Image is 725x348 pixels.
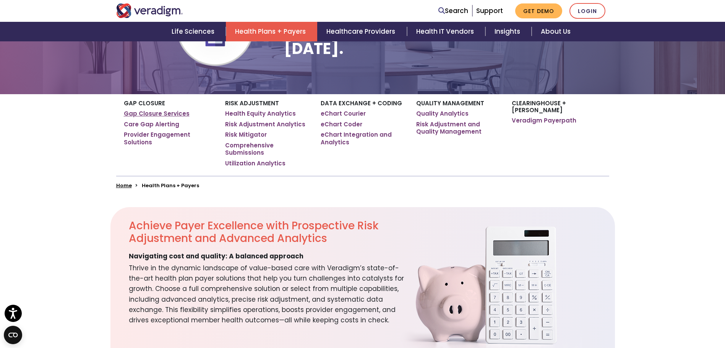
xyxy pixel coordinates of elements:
[532,22,580,41] a: About Us
[438,6,468,16] a: Search
[317,22,407,41] a: Healthcare Providers
[129,261,405,325] span: Thrive in the dynamic landscape of value-based care with Veradigm’s state-of-the-art health plan ...
[321,121,362,128] a: eChart Coder
[124,131,214,146] a: Provider Engagement Solutions
[416,121,500,136] a: Risk Adjustment and Quality Management
[225,121,305,128] a: Risk Adjustment Analytics
[687,310,716,339] iframe: Drift Chat Widget
[225,110,296,118] a: Health Equity Analytics
[569,3,605,19] a: Login
[225,160,285,167] a: Utilization Analytics
[225,131,267,139] a: Risk Mitigator
[515,3,562,18] a: Get Demo
[129,219,405,245] h2: Achieve Payer Excellence with Prospective Risk Adjustment and Advanced Analytics
[124,121,179,128] a: Care Gap Alerting
[4,326,22,344] button: Open CMP widget
[124,110,190,118] a: Gap Closure Services
[116,3,183,18] img: Veradigm logo
[225,142,309,157] a: Comprehensive Submissions
[407,22,485,41] a: Health IT Vendors
[485,22,532,41] a: Insights
[321,131,405,146] a: eChart Integration and Analytics
[226,22,317,41] a: Health Plans + Payers
[284,21,609,58] h1: Delivering the value-based future [DATE].
[116,182,132,189] a: Home
[476,6,503,15] a: Support
[416,110,469,118] a: Quality Analytics
[162,22,226,41] a: Life Sciences
[512,117,576,124] a: Veradigm Payerpath
[321,110,366,118] a: eChart Courier
[129,251,303,261] span: Navigating cost and quality: A balanced approach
